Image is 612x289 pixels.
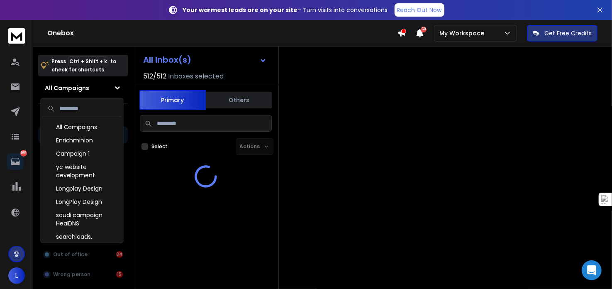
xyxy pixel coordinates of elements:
[421,27,427,32] span: 50
[51,57,116,74] p: Press to check for shortcuts.
[183,6,298,14] strong: Your warmest leads are on your site
[45,84,89,92] h1: All Campaigns
[544,29,592,37] p: Get Free Credits
[8,267,25,284] span: L
[43,230,122,243] div: searchleads.
[206,91,272,109] button: Others
[139,90,206,110] button: Primary
[20,150,27,157] p: 165
[439,29,488,37] p: My Workspace
[68,56,108,66] span: Ctrl + Shift + k
[582,260,602,280] div: Open Intercom Messenger
[397,6,442,14] p: Reach Out Now
[8,28,25,44] img: logo
[43,208,122,230] div: saudi campaign HealDNS
[43,160,122,182] div: yc website development
[38,110,128,122] h3: Filters
[43,120,122,134] div: All Campaigns
[168,71,224,81] h3: Inboxes selected
[151,143,168,150] label: Select
[143,56,191,64] h1: All Inbox(s)
[43,182,122,195] div: Longplay Design
[43,195,122,208] div: LongPlay Design
[43,147,122,160] div: Campaign 1
[183,6,388,14] p: – Turn visits into conversations
[143,71,166,81] span: 512 / 512
[43,134,122,147] div: Enrichminion
[47,28,397,38] h1: Onebox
